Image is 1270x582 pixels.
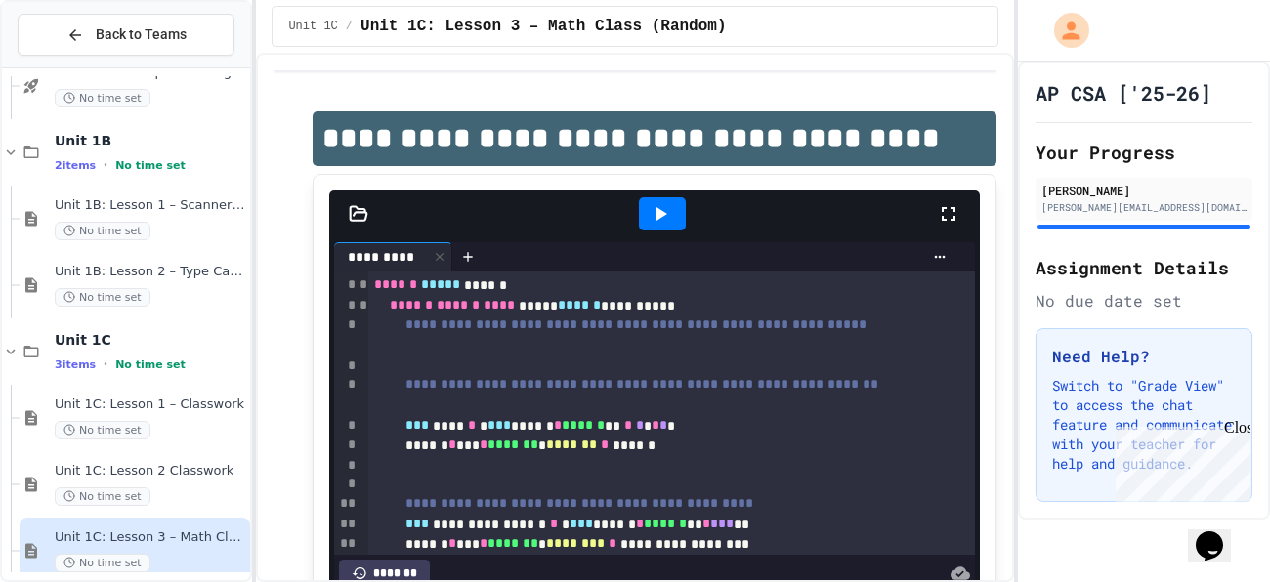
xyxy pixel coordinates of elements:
[1036,79,1211,106] h1: AP CSA ['25-26]
[115,159,186,172] span: No time set
[55,89,150,107] span: No time set
[1041,200,1247,215] div: [PERSON_NAME][EMAIL_ADDRESS][DOMAIN_NAME]
[18,14,234,56] button: Back to Teams
[55,396,246,413] span: Unit 1C: Lesson 1 – Classwork
[55,554,150,572] span: No time set
[55,487,150,506] span: No time set
[55,159,96,172] span: 2 items
[1108,419,1250,502] iframe: chat widget
[115,358,186,371] span: No time set
[55,358,96,371] span: 3 items
[8,8,135,124] div: Chat with us now!Close
[55,132,246,149] span: Unit 1B
[55,331,246,349] span: Unit 1C
[55,288,150,307] span: No time set
[288,19,337,34] span: Unit 1C
[55,222,150,240] span: No time set
[96,24,187,45] span: Back to Teams
[360,15,726,38] span: Unit 1C: Lesson 3 – Math Class (Random)
[55,463,246,479] span: Unit 1C: Lesson 2 Classwork
[346,19,353,34] span: /
[1188,504,1250,562] iframe: chat widget
[55,421,150,439] span: No time set
[1036,254,1252,281] h2: Assignment Details
[1052,376,1236,474] p: Switch to "Grade View" to access the chat feature and communicate with your teacher for help and ...
[104,157,107,173] span: •
[55,529,246,546] span: Unit 1C: Lesson 3 – Math Class (Random)
[1036,139,1252,166] h2: Your Progress
[1041,182,1247,199] div: [PERSON_NAME]
[104,356,107,372] span: •
[1034,8,1094,53] div: My Account
[1036,289,1252,312] div: No due date set
[55,197,246,214] span: Unit 1B: Lesson 1 – Scanner Class (Classwork & Homework)
[1052,345,1236,368] h3: Need Help?
[55,264,246,280] span: Unit 1B: Lesson 2 – Type Casting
